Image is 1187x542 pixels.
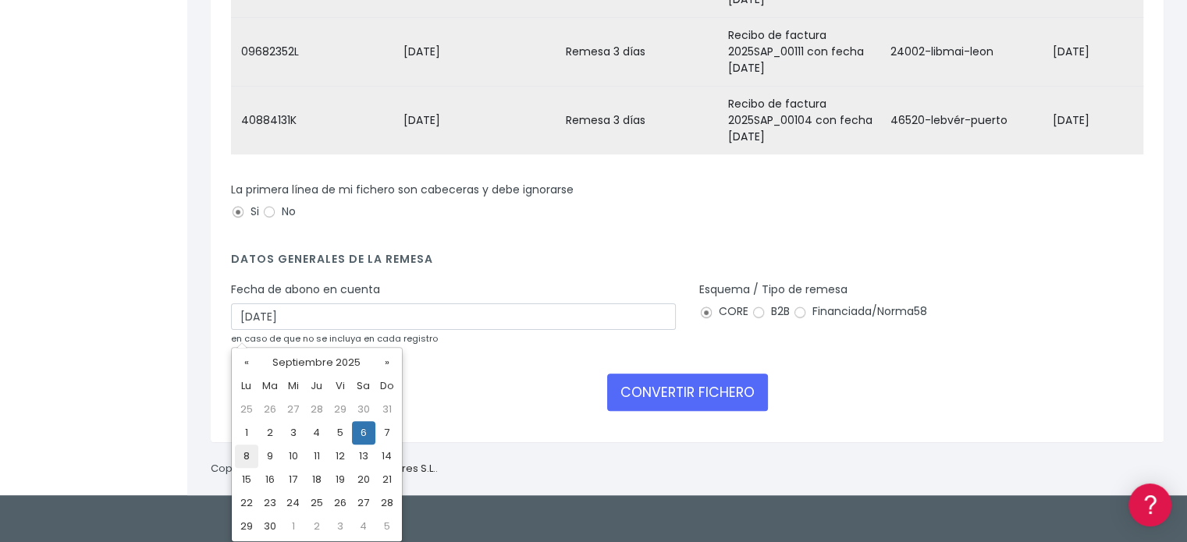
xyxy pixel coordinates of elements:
th: Vi [329,374,352,398]
div: Información general [16,108,297,123]
td: 30 [352,398,375,421]
td: 8 [235,445,258,468]
a: POWERED BY ENCHANT [215,449,300,464]
td: 13 [352,445,375,468]
td: 28 [375,491,399,515]
button: Contáctanos [16,417,297,445]
td: 28 [305,398,329,421]
td: 29 [235,515,258,538]
div: Facturación [16,310,297,324]
td: 26 [329,491,352,515]
td: 6 [352,421,375,445]
a: API [16,399,297,423]
td: [DATE] [397,87,560,155]
label: Financiada/Norma58 [793,303,927,320]
td: 2 [305,515,329,538]
label: La primera línea de mi fichero son cabeceras y debe ignorarse [231,182,574,198]
td: [DATE] [397,18,560,87]
small: en caso de que no se incluya en cada registro [231,332,438,345]
td: 09682352L [235,18,397,87]
label: Si [231,204,259,220]
td: 25 [235,398,258,421]
a: Videotutoriales [16,246,297,270]
td: 23 [258,491,282,515]
td: 18 [305,468,329,491]
td: 3 [282,421,305,445]
td: 7 [375,421,399,445]
td: 5 [329,421,352,445]
td: 26 [258,398,282,421]
td: 14 [375,445,399,468]
td: 27 [282,398,305,421]
th: Do [375,374,399,398]
td: 17 [282,468,305,491]
td: 11 [305,445,329,468]
td: 31 [375,398,399,421]
a: Formatos [16,197,297,221]
td: 3 [329,515,352,538]
th: » [375,351,399,374]
td: 24 [282,491,305,515]
div: Programadores [16,374,297,389]
label: CORE [699,303,748,320]
td: Recibo de factura 2025SAP_00111 con fecha [DATE] [722,18,884,87]
td: 29 [329,398,352,421]
td: Remesa 3 días [560,18,722,87]
td: 21 [375,468,399,491]
td: 27 [352,491,375,515]
td: 10 [282,445,305,468]
td: 22 [235,491,258,515]
th: Ju [305,374,329,398]
th: Sa [352,374,375,398]
button: CONVERTIR FICHERO [607,374,768,411]
label: Fecha de abono en cuenta [231,282,380,298]
td: 5 [375,515,399,538]
td: 1 [282,515,305,538]
td: 12 [329,445,352,468]
td: Recibo de factura 2025SAP_00104 con fecha [DATE] [722,87,884,155]
th: « [235,351,258,374]
label: No [262,204,296,220]
th: Septiembre 2025 [258,351,375,374]
p: Copyright © 2025 . [211,461,438,477]
a: Información general [16,133,297,157]
td: 20 [352,468,375,491]
a: General [16,335,297,359]
td: 30 [258,515,282,538]
h4: Datos generales de la remesa [231,253,1143,274]
td: 2 [258,421,282,445]
td: 25 [305,491,329,515]
td: 4 [352,515,375,538]
label: B2B [752,303,790,320]
th: Mi [282,374,305,398]
td: 15 [235,468,258,491]
a: Problemas habituales [16,221,297,246]
td: Remesa 3 días [560,87,722,155]
th: Lu [235,374,258,398]
td: 4 [305,421,329,445]
td: 40884131K [235,87,397,155]
td: 9 [258,445,282,468]
div: Convertir ficheros [16,172,297,187]
td: 24002-libmai-leon [884,18,1047,87]
td: 19 [329,468,352,491]
td: 46520-lebvér-puerto [884,87,1047,155]
th: Ma [258,374,282,398]
td: 16 [258,468,282,491]
label: Esquema / Tipo de remesa [699,282,848,298]
td: 1 [235,421,258,445]
a: Perfiles de empresas [16,270,297,294]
